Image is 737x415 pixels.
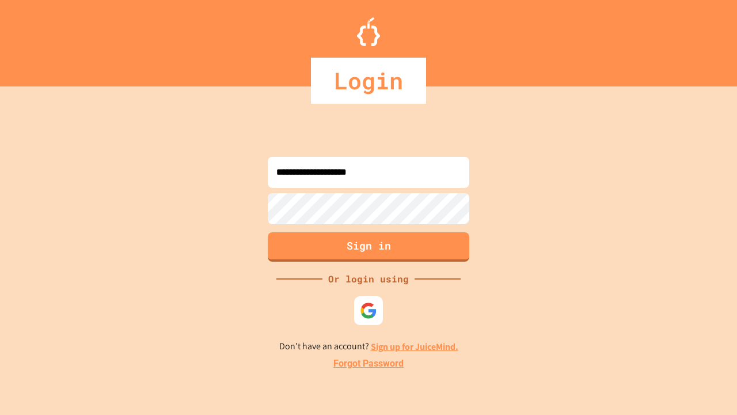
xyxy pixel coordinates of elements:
a: Forgot Password [333,357,404,371]
img: Logo.svg [357,17,380,46]
p: Don't have an account? [279,339,458,354]
button: Sign in [268,232,469,262]
div: Login [311,58,426,104]
div: Or login using [322,272,415,286]
a: Sign up for JuiceMind. [371,341,458,353]
img: google-icon.svg [360,302,377,319]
